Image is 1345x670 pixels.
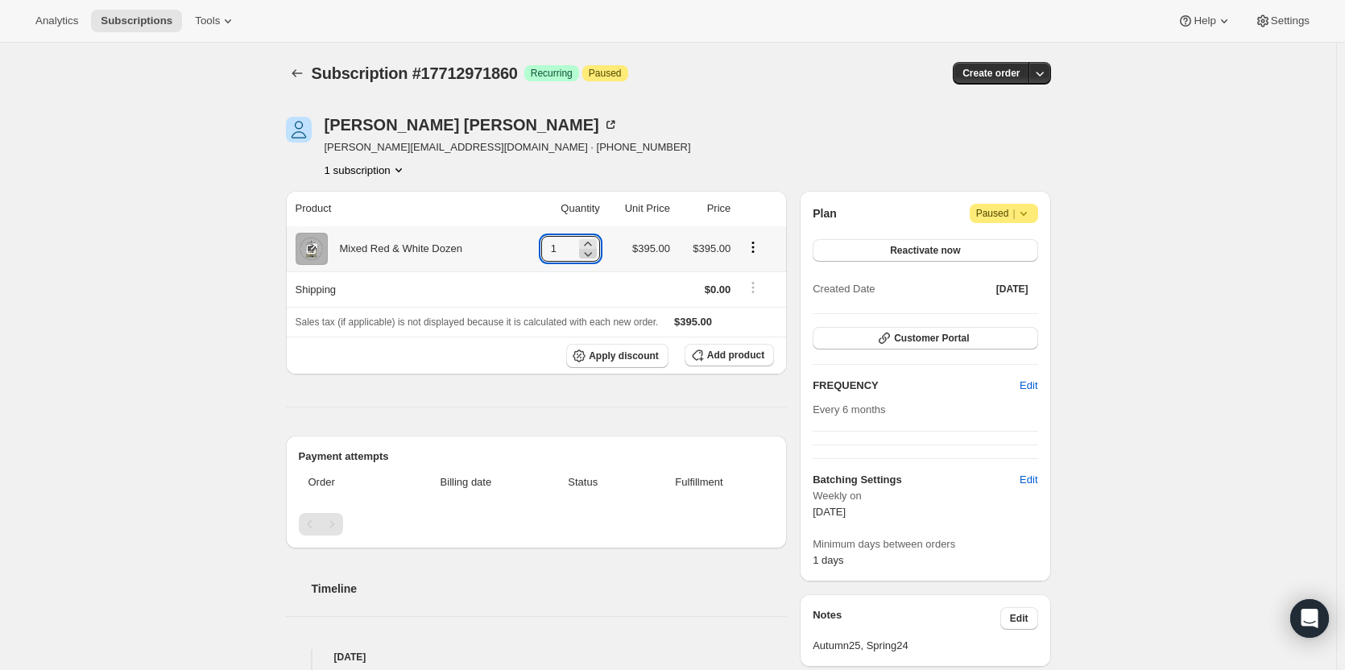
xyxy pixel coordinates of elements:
button: Add product [685,344,774,366]
div: Mixed Red & White Dozen [328,241,462,257]
th: Price [675,191,735,226]
span: | [1012,207,1015,220]
h2: FREQUENCY [813,378,1020,394]
span: Recurring [531,67,573,80]
span: $395.00 [693,242,730,254]
button: Analytics [26,10,88,32]
span: Fulfillment [634,474,764,490]
h2: Plan [813,205,837,221]
span: Subscriptions [101,14,172,27]
span: Paused [589,67,622,80]
button: [DATE] [987,278,1038,300]
button: Edit [1010,467,1047,493]
nav: Pagination [299,513,775,536]
span: Create order [962,67,1020,80]
h2: Timeline [312,581,788,597]
span: Tools [195,14,220,27]
h2: Payment attempts [299,449,775,465]
span: Edit [1020,378,1037,394]
span: Settings [1271,14,1310,27]
span: Help [1194,14,1215,27]
span: 1 days [813,554,843,566]
span: Customer Portal [894,332,969,345]
button: Reactivate now [813,239,1037,262]
span: Add product [707,349,764,362]
button: Edit [1010,373,1047,399]
span: Every 6 months [813,403,885,416]
th: Shipping [286,271,518,307]
span: Autumn25, Spring24 [813,638,1037,654]
span: Billing date [399,474,532,490]
span: Minimum days between orders [813,536,1037,552]
span: [PERSON_NAME][EMAIL_ADDRESS][DOMAIN_NAME] · [PHONE_NUMBER] [325,139,691,155]
div: Open Intercom Messenger [1290,599,1329,638]
span: Dale Ipsen [286,117,312,143]
button: Settings [1245,10,1319,32]
span: Edit [1020,472,1037,488]
span: Paused [976,205,1032,221]
button: Apply discount [566,344,668,368]
span: Apply discount [589,349,659,362]
button: Product actions [325,162,407,178]
span: $395.00 [632,242,670,254]
button: Product actions [740,238,766,256]
span: Created Date [813,281,875,297]
span: Reactivate now [890,244,960,257]
div: [PERSON_NAME] [PERSON_NAME] [325,117,619,133]
h3: Notes [813,607,1000,630]
span: Weekly on [813,488,1037,504]
th: Order [299,465,395,500]
span: Status [542,474,624,490]
button: Customer Portal [813,327,1037,349]
th: Unit Price [605,191,675,226]
button: Edit [1000,607,1038,630]
h6: Batching Settings [813,472,1020,488]
span: Subscription #17712971860 [312,64,518,82]
button: Tools [185,10,246,32]
button: Create order [953,62,1029,85]
button: Help [1168,10,1241,32]
span: $395.00 [674,316,712,328]
button: Subscriptions [286,62,308,85]
span: $0.00 [705,283,731,296]
th: Product [286,191,518,226]
span: Analytics [35,14,78,27]
th: Quantity [517,191,604,226]
h4: [DATE] [286,649,788,665]
span: [DATE] [813,506,846,518]
span: Sales tax (if applicable) is not displayed because it is calculated with each new order. [296,316,659,328]
span: [DATE] [996,283,1028,296]
button: Subscriptions [91,10,182,32]
span: Edit [1010,612,1028,625]
button: Shipping actions [740,279,766,296]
